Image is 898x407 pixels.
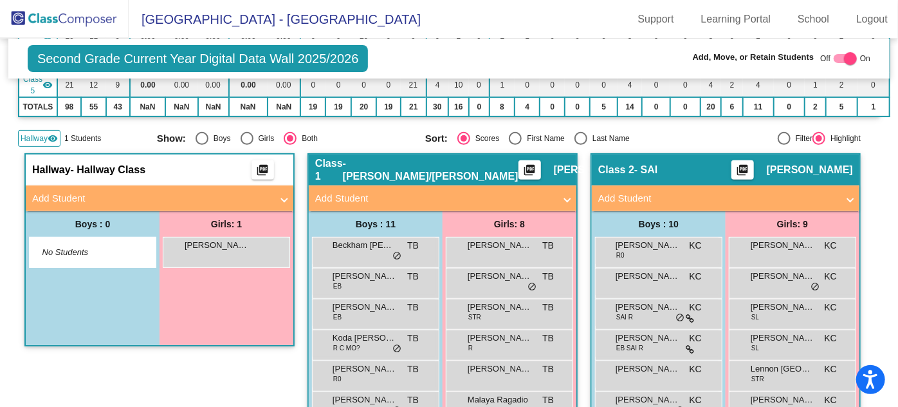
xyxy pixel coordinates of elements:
[735,164,750,182] mat-icon: picture_as_pdf
[616,239,680,252] span: [PERSON_NAME]
[825,301,837,314] span: KC
[71,164,146,176] span: - Hallway Class
[130,73,166,97] td: 0.00
[618,73,642,97] td: 4
[565,97,590,117] td: 0
[333,301,397,314] span: [PERSON_NAME]
[693,51,814,64] span: Add, Move, or Retain Students
[590,97,618,117] td: 5
[468,301,532,314] span: [PERSON_NAME]
[542,270,554,283] span: TB
[616,251,625,260] span: R0
[333,374,342,384] span: R0
[751,374,764,384] span: STR
[333,312,342,322] span: EB
[28,45,369,72] span: Second Grade Current Year Digital Data Wall 2025/2026
[542,239,554,252] span: TB
[315,191,554,206] mat-panel-title: Add Student
[774,97,805,117] td: 0
[333,239,397,252] span: Beckham [PERSON_NAME]
[527,282,536,292] span: do_not_disturb_alt
[825,332,837,345] span: KC
[19,73,57,97] td: Elaine Ramos - No Class Name
[468,363,532,375] span: [PERSON_NAME]
[165,73,197,97] td: 0.00
[26,211,160,237] div: Boys : 0
[616,363,680,375] span: [PERSON_NAME]
[751,393,815,406] span: [PERSON_NAME]
[343,157,518,183] span: - [PERSON_NAME]/[PERSON_NAME]
[751,239,815,252] span: [PERSON_NAME]
[618,97,642,117] td: 14
[57,73,81,97] td: 21
[333,332,397,345] span: Koda [PERSON_NAME]
[468,332,532,345] span: [PERSON_NAME]
[81,97,106,117] td: 55
[690,239,702,252] span: KC
[767,164,853,176] span: [PERSON_NAME]
[106,73,130,97] td: 9
[48,133,58,144] mat-icon: visibility
[64,133,101,144] span: 1 Students
[690,332,702,345] span: KC
[825,239,837,252] span: KC
[857,73,890,97] td: 0
[401,73,426,97] td: 21
[592,185,859,211] mat-expansion-panel-header: Add Student
[598,191,838,206] mat-panel-title: Add Student
[300,73,325,97] td: 0
[616,301,680,314] span: [PERSON_NAME]
[229,73,268,97] td: 0.00
[42,246,123,259] span: No Students
[468,239,532,252] span: [PERSON_NAME]
[675,313,684,323] span: do_not_disturb_alt
[587,133,630,144] div: Last Name
[448,73,470,97] td: 10
[26,185,293,211] mat-expansion-panel-header: Add Student
[208,133,231,144] div: Boys
[376,73,401,97] td: 0
[252,160,274,180] button: Print Students Details
[490,73,515,97] td: 1
[726,211,859,237] div: Girls: 9
[540,73,565,97] td: 0
[21,133,48,144] span: Hallway
[515,73,540,97] td: 0
[229,97,268,117] td: NaN
[160,211,293,237] div: Girls: 1
[333,393,397,406] span: [PERSON_NAME]
[701,73,721,97] td: 4
[628,9,684,30] a: Support
[42,80,53,90] mat-icon: visibility
[670,73,701,97] td: 0
[565,73,590,97] td: 0
[315,157,343,183] span: Class 1
[743,73,774,97] td: 4
[490,97,515,117] td: 8
[751,363,815,375] span: Lennon [GEOGRAPHIC_DATA]
[407,301,419,314] span: TB
[325,73,351,97] td: 0
[820,53,830,64] span: Off
[751,343,759,353] span: SL
[787,9,839,30] a: School
[690,393,702,407] span: KC
[751,312,759,322] span: SL
[721,97,743,117] td: 6
[297,133,318,144] div: Both
[392,344,401,354] span: do_not_disturb_alt
[542,363,554,376] span: TB
[325,97,351,117] td: 19
[642,97,670,117] td: 0
[185,239,249,252] span: [PERSON_NAME]
[401,97,426,117] td: 21
[791,133,813,144] div: Filter
[751,270,815,283] span: [PERSON_NAME]
[542,393,554,407] span: TB
[253,133,275,144] div: Girls
[157,132,416,145] mat-radio-group: Select an option
[426,73,448,97] td: 4
[268,73,300,97] td: 0.00
[751,301,815,314] span: [PERSON_NAME]
[425,133,448,144] span: Sort:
